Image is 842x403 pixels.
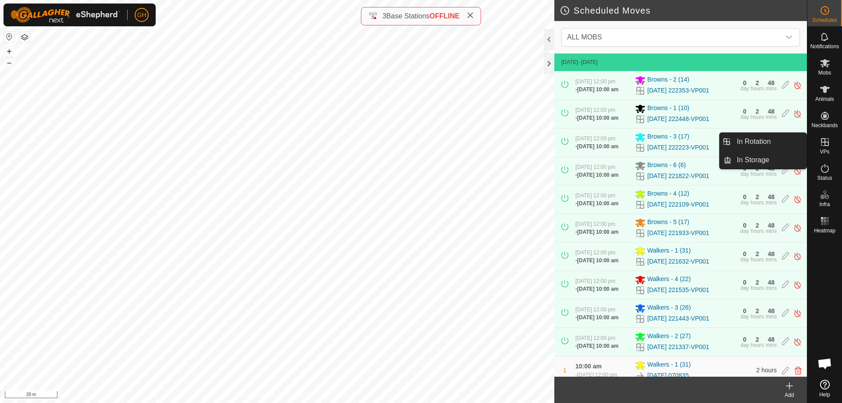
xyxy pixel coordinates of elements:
span: - [DATE] [578,59,598,65]
div: 0 [743,279,746,285]
a: [DATE] 222109-VP001 [647,200,709,209]
button: + [4,46,14,57]
span: [DATE] 10:00 am [577,229,618,235]
div: hours [751,285,764,291]
a: [DATE] 221443-VP001 [647,314,709,323]
div: 2 [756,336,759,342]
div: 48 [768,336,775,342]
div: 48 [768,308,775,314]
img: Turn off schedule move [793,309,802,318]
img: Turn off schedule move [793,337,802,346]
a: Contact Us [286,392,312,399]
span: 1 [563,367,567,374]
div: Add [772,391,807,399]
div: - [575,257,618,264]
span: 3 [382,12,386,20]
span: Mobs [818,70,831,75]
div: 48 [768,251,775,257]
span: In Rotation [737,136,771,147]
img: Turn off schedule move [793,280,802,289]
img: Gallagher Logo [11,7,120,23]
div: day [740,200,749,205]
div: day [740,228,749,234]
div: 0 [743,308,746,314]
div: mins [766,285,777,291]
span: [DATE] 10:00 am [577,257,618,264]
div: day [740,314,749,319]
div: 0 [743,108,746,114]
div: 48 [768,222,775,228]
span: Neckbands [811,123,838,128]
span: 2 hours [756,367,777,374]
div: hours [751,342,764,348]
div: 2 [756,80,759,86]
div: - [575,371,617,379]
div: 2 [756,194,759,200]
div: day [740,114,749,120]
span: [DATE] [561,59,578,65]
a: In Rotation [731,133,806,150]
div: hours [751,86,764,91]
div: - [575,285,618,293]
span: Browns - 4 (12) [647,189,689,200]
div: 2 [756,251,759,257]
span: [DATE] 12:00 pm [575,307,615,313]
div: 48 [768,194,775,200]
span: Browns - 6 (6) [647,160,686,171]
div: day [740,257,749,262]
span: [DATE] 12:00 pm [575,335,615,341]
span: Browns - 3 (17) [647,132,689,143]
span: Animals [815,96,834,102]
div: 0 [743,251,746,257]
div: day [740,171,749,177]
span: [DATE] 10:00 am [577,172,618,178]
div: 48 [768,80,775,86]
div: mins [766,342,777,348]
div: - [575,228,618,236]
div: 48 [768,108,775,114]
span: ALL MOBS [564,29,780,46]
div: 2 [756,222,759,228]
div: day [740,342,749,348]
div: mins [766,114,777,120]
span: Browns - 5 (17) [647,218,689,228]
a: Help [807,376,842,401]
span: [DATE] 10:00 am [577,343,618,349]
div: 48 [768,279,775,285]
img: To [635,371,646,381]
li: In Rotation [720,133,806,150]
a: [DATE] 222353-VP001 [647,86,709,95]
span: Infra [819,202,830,207]
span: Help [819,392,830,397]
div: dropdown trigger [780,29,798,46]
div: hours [751,200,764,205]
span: Walkers - 4 (22) [647,275,691,285]
a: [DATE] 221632-VP001 [647,257,709,266]
div: 0 [743,222,746,228]
div: mins [766,228,777,234]
div: - [575,342,618,350]
span: [DATE] 10:00 am [577,200,618,207]
span: [DATE] 12:00 pm [575,164,615,170]
div: - [575,171,618,179]
span: VPs [820,149,829,154]
span: Browns - 2 (14) [647,75,689,86]
span: [DATE] 10:00 am [577,286,618,292]
div: 0 [743,194,746,200]
a: [DATE] 221535-VP001 [647,285,709,295]
div: 2 [756,308,759,314]
span: [DATE] 12:00 pm [575,250,615,256]
button: Map Layers [19,32,30,43]
div: 2 [756,108,759,114]
img: Turn off schedule move [793,252,802,261]
div: Open chat [812,350,838,377]
a: [DATE] 221337-VP001 [647,342,709,352]
span: Walkers - 1 (31) [647,246,691,257]
img: Turn off schedule move [793,195,802,204]
span: Base Stations [386,12,430,20]
div: hours [751,257,764,262]
div: hours [751,114,764,120]
div: - [575,114,618,122]
a: [DATE] 222448-VP001 [647,114,709,124]
span: Notifications [810,44,839,49]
